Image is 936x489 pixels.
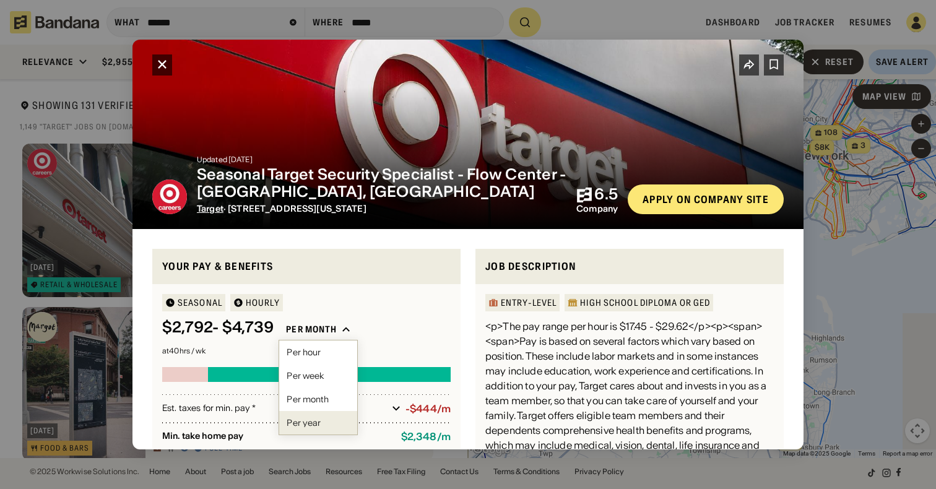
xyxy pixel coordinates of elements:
div: Per hour [287,348,350,357]
div: Per month [286,324,337,335]
div: Est. taxes for min. pay * [162,402,387,415]
div: Apply on company site [643,194,769,204]
div: Min. take home pay [162,431,391,443]
div: · [STREET_ADDRESS][US_STATE] [197,204,566,214]
div: at 40 hrs / wk [162,347,451,355]
img: Bandana logo [577,188,592,202]
div: Seasonal [178,298,222,307]
div: Per month [287,395,350,404]
div: Per week [287,371,350,380]
div: Updated [DATE] [197,156,566,163]
div: Job Description [485,259,774,274]
div: $ 2,792 - $4,739 [162,319,274,337]
div: 6.5 [594,186,618,204]
img: Target logo [152,180,187,214]
div: Seasonal Target Security Specialist - Flow Center - [GEOGRAPHIC_DATA], [GEOGRAPHIC_DATA] [197,166,566,202]
div: $ 2,348 / m [401,431,451,443]
div: Company [576,204,618,214]
div: Per year [287,418,350,427]
div: High School Diploma or GED [580,298,710,307]
div: -$444/m [405,403,451,415]
div: Your pay & benefits [162,259,451,274]
span: Target [197,203,223,214]
div: Entry-Level [501,298,557,307]
div: HOURLY [246,298,280,307]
